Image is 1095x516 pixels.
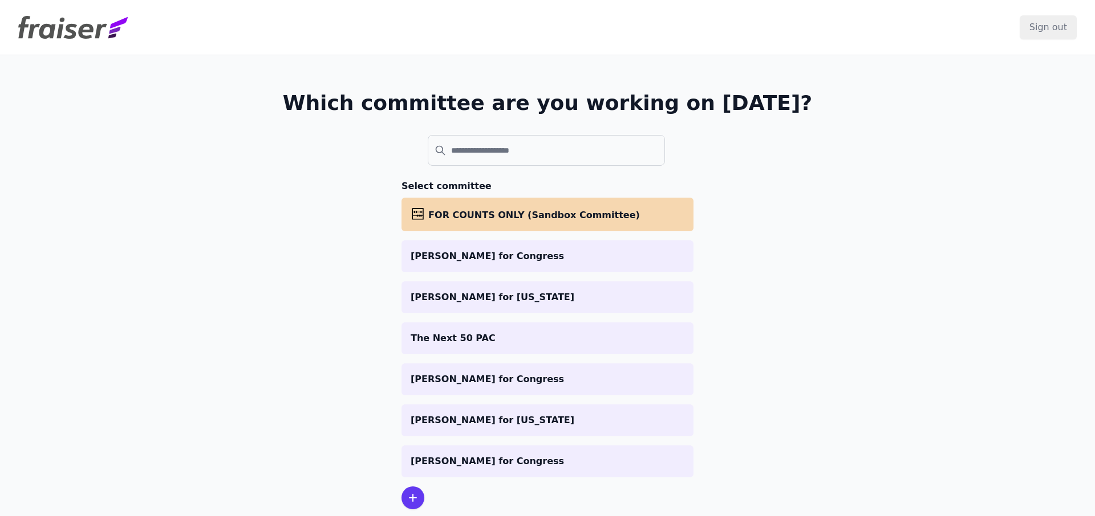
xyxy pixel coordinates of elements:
[428,210,640,220] span: FOR COUNTS ONLY (Sandbox Committee)
[401,179,693,193] h3: Select committee
[401,363,693,395] a: [PERSON_NAME] for Congress
[1020,15,1077,39] input: Sign out
[411,331,684,345] p: The Next 50 PAC
[411,249,684,263] p: [PERSON_NAME] for Congress
[18,16,128,39] img: Fraiser Logo
[283,92,813,114] h1: Which committee are you working on [DATE]?
[401,404,693,436] a: [PERSON_NAME] for [US_STATE]
[401,240,693,272] a: [PERSON_NAME] for Congress
[401,322,693,354] a: The Next 50 PAC
[411,413,684,427] p: [PERSON_NAME] for [US_STATE]
[411,290,684,304] p: [PERSON_NAME] for [US_STATE]
[401,281,693,313] a: [PERSON_NAME] for [US_STATE]
[411,372,684,386] p: [PERSON_NAME] for Congress
[401,445,693,477] a: [PERSON_NAME] for Congress
[401,198,693,231] a: FOR COUNTS ONLY (Sandbox Committee)
[411,454,684,468] p: [PERSON_NAME] for Congress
